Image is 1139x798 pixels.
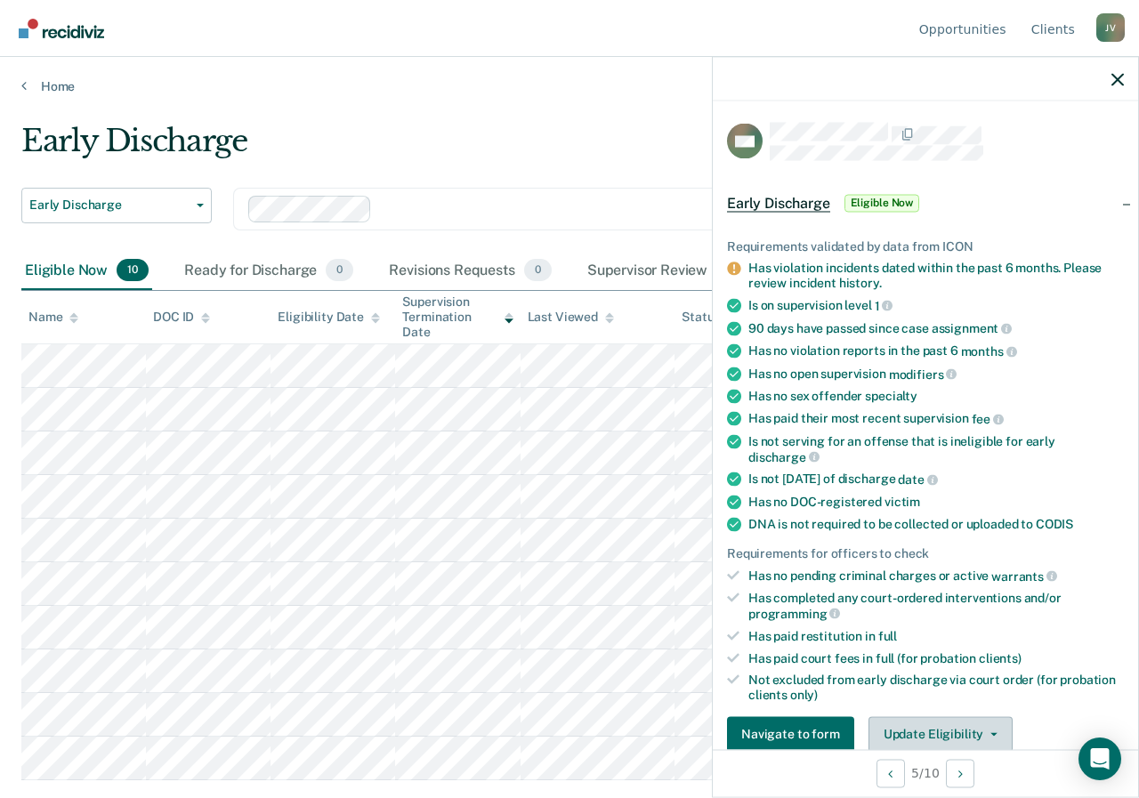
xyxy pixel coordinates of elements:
[748,472,1124,488] div: Is not [DATE] of discharge
[713,749,1138,796] div: 5 / 10
[748,389,1124,404] div: Has no sex offender
[29,197,190,213] span: Early Discharge
[748,433,1124,463] div: Is not serving for an offense that is ineligible for early
[790,688,818,702] span: only)
[326,259,353,282] span: 0
[972,412,1004,426] span: fee
[748,628,1124,643] div: Has paid restitution in
[878,628,897,642] span: full
[748,673,1124,703] div: Not excluded from early discharge via court order (for probation clients
[402,294,513,339] div: Supervision Termination Date
[117,259,149,282] span: 10
[748,320,1124,336] div: 90 days have passed since case
[748,297,1124,313] div: Is on supervision level
[748,568,1124,584] div: Has no pending criminal charges or active
[748,494,1124,509] div: Has no DOC-registered
[584,252,748,291] div: Supervisor Review
[876,759,905,787] button: Previous Opportunity
[727,716,854,752] button: Navigate to form
[278,310,380,325] div: Eligibility Date
[1096,13,1125,42] button: Profile dropdown button
[21,252,152,291] div: Eligible Now
[727,238,1124,254] div: Requirements validated by data from ICON
[524,259,552,282] span: 0
[885,494,920,508] span: victim
[748,650,1124,665] div: Has paid court fees in full (for probation
[713,174,1138,231] div: Early DischargeEligible Now
[868,716,1013,752] button: Update Eligibility
[1036,516,1073,530] span: CODIS
[528,310,614,325] div: Last Viewed
[748,343,1124,359] div: Has no violation reports in the past 6
[875,298,893,312] span: 1
[727,545,1124,560] div: Requirements for officers to check
[19,19,104,38] img: Recidiviz
[748,449,820,463] span: discharge
[748,606,840,620] span: programming
[932,321,1012,335] span: assignment
[727,716,861,752] a: Navigate to form link
[748,366,1124,382] div: Has no open supervision
[898,472,937,487] span: date
[865,389,917,403] span: specialty
[682,310,720,325] div: Status
[748,516,1124,531] div: DNA is not required to be collected or uploaded to
[1096,13,1125,42] div: J V
[153,310,210,325] div: DOC ID
[28,310,78,325] div: Name
[961,343,1017,358] span: months
[21,78,1118,94] a: Home
[21,123,1046,173] div: Early Discharge
[1078,738,1121,780] div: Open Intercom Messenger
[727,194,830,212] span: Early Discharge
[748,591,1124,621] div: Has completed any court-ordered interventions and/or
[946,759,974,787] button: Next Opportunity
[991,568,1057,583] span: warrants
[181,252,357,291] div: Ready for Discharge
[748,411,1124,427] div: Has paid their most recent supervision
[889,367,957,381] span: modifiers
[844,194,920,212] span: Eligible Now
[385,252,554,291] div: Revisions Requests
[979,650,1022,665] span: clients)
[748,261,1124,291] div: Has violation incidents dated within the past 6 months. Please review incident history.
